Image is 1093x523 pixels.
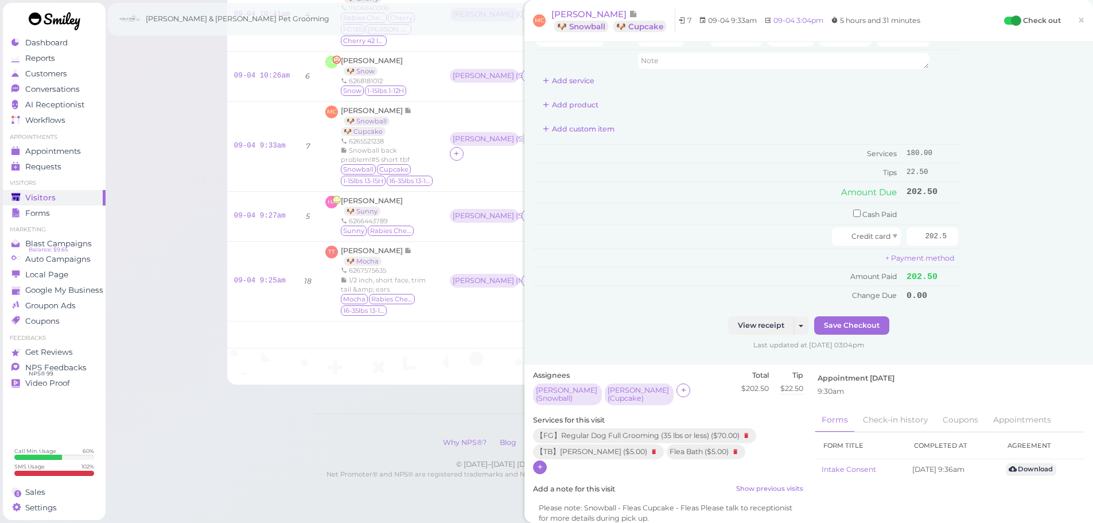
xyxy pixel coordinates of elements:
a: [PERSON_NAME] 🐶 Snowball 🐶 Cupcake [551,9,675,33]
div: Call Min. Usage [14,447,56,455]
span: Balance: $9.65 [29,245,68,254]
span: Amount Due [841,187,897,197]
span: Change Due [852,291,897,300]
i: 5 [306,212,310,220]
span: Snow [341,86,364,96]
a: Blog [494,438,522,447]
span: 1-15lbs 1-12H [365,86,406,96]
td: [DATE] 9:36am [905,459,999,480]
span: [PERSON_NAME] [341,246,404,255]
span: 1/2 inch, short face, trim tail &amp; ears [341,276,426,293]
div: [PERSON_NAME] (Snowball) [PERSON_NAME] (Cupcake) [450,132,593,147]
span: [PERSON_NAME] [341,56,403,65]
a: Coupons [3,313,106,329]
span: Amount Paid [850,272,897,281]
a: Blast Campaigns Balance: $9.65 [3,236,106,251]
span: Rabies Checked [368,226,414,236]
a: Appointments [986,408,1058,432]
span: Snowball back problem!#5 short tbf [341,146,410,164]
span: Customers [25,69,67,79]
div: 【TB】[PERSON_NAME] ( $5.00 ) [533,444,664,459]
a: [PERSON_NAME] 🐶 Sunny [341,196,403,215]
span: Visitors [25,193,56,203]
span: 16-35lbs 13-15H [387,176,433,186]
div: [PERSON_NAME] (Snow) [450,69,522,84]
a: AI Receptionist [3,97,106,113]
a: [PERSON_NAME] 🐶 Snowball 🐶 Cupcake [341,106,412,135]
div: [PERSON_NAME] ( Snowball ) [453,135,516,143]
span: [PERSON_NAME] [551,9,629,20]
li: Feedbacks [3,334,106,342]
button: Save Checkout [814,316,889,335]
a: Reports [3,51,106,66]
i: 7 [306,142,310,150]
div: SMS Usage [14,463,45,470]
th: Agreement [999,432,1084,459]
li: 5 hours and 31 minutes [828,15,923,26]
i: 18 [304,277,312,285]
span: × [1078,12,1085,28]
div: 【FG】Regular Dog Full Grooming (35 lbs or less) ( $70.00 ) [533,428,756,443]
i: 6 [305,72,310,80]
label: Assignees [533,370,570,381]
a: 🐶 Snowball [344,117,390,126]
div: 9:30am [818,386,1082,397]
span: NPS® 99 [29,369,53,378]
th: Form title [815,432,905,459]
span: Get Reviews [25,347,73,357]
a: Appointments [3,144,106,159]
a: Local Page [3,267,106,282]
td: Cash Paid [533,203,904,224]
span: Mocha [341,294,368,304]
a: Google My Business [3,282,106,298]
td: Services [533,144,904,163]
a: Groupon Ads [3,298,106,313]
td: 180.00 [904,144,961,163]
th: Completed at [905,432,999,459]
span: MC [325,106,338,118]
a: [PERSON_NAME] 🐶 Mocha [341,246,412,265]
li: Marketing [3,226,106,234]
span: Note [404,246,412,255]
span: Cupcake [377,164,411,175]
a: 09-04 10:26am [234,72,290,80]
button: Add custom item [533,120,624,138]
td: 202.50 [904,182,961,203]
a: Show previous visits [736,484,803,494]
a: Auto Campaigns [3,251,106,267]
a: Dashboard [3,35,106,51]
span: Sales [25,487,45,497]
span: Forms [25,208,50,218]
span: HA [325,196,338,208]
span: [PERSON_NAME] & [PERSON_NAME] Pet Grooming [146,3,329,35]
span: 1-15lbs 13-15H [341,176,386,186]
span: Conversations [25,84,80,94]
div: $202.50 [741,383,769,394]
a: Download [1006,463,1056,475]
span: 7 [687,16,691,25]
a: 🐶 Sunny [344,207,380,216]
span: Appointments [25,146,81,156]
button: Add service [533,72,604,90]
span: Video Proof [25,378,70,388]
div: [PERSON_NAME] ( Mocha ) [453,277,516,285]
a: Coupons [936,408,985,432]
div: [PERSON_NAME] ( Sunny ) [453,212,516,220]
div: Flea Bath ( $5.00 ) [667,444,745,459]
td: Tips [533,163,904,181]
div: Last updated at [DATE] 03:04pm [533,340,1084,350]
h5: 🎉 Total 9 visits [DATE]. [234,330,964,339]
div: 6267575635 [341,266,436,275]
div: 6268181012 [341,76,407,86]
a: Forms [815,408,855,433]
span: Dashboard [25,38,68,48]
div: 6265521238 [341,137,436,146]
span: Local Page [25,270,68,280]
a: 🐶 Cupcake [341,127,386,136]
div: [PERSON_NAME] ( Snowball ) [536,386,599,402]
a: 09-04 9:25am [234,277,286,285]
a: 09-04 9:27am [234,212,286,220]
a: Customers [3,66,106,82]
span: [PERSON_NAME] [341,106,404,115]
div: [PERSON_NAME] (Snowball) [PERSON_NAME] (Cupcake) [533,383,676,406]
